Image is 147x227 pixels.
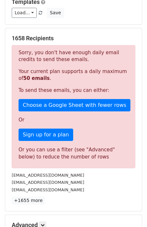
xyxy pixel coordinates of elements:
p: Sorry, you don't have enough daily email credits to send these emails. [19,49,128,63]
small: [EMAIL_ADDRESS][DOMAIN_NAME] [12,173,84,178]
a: Load... [12,8,37,18]
a: +1655 more [12,196,45,205]
p: To send these emails, you can either: [19,87,128,94]
p: Your current plan supports a daily maximum of . [19,68,128,82]
small: [EMAIL_ADDRESS][DOMAIN_NAME] [12,187,84,192]
iframe: Chat Widget [114,196,147,227]
a: Sign up for a plan [19,129,73,141]
button: Save [47,8,64,18]
small: [EMAIL_ADDRESS][DOMAIN_NAME] [12,180,84,185]
a: Choose a Google Sheet with fewer rows [19,99,130,111]
strong: 50 emails [23,75,49,81]
h5: 1658 Recipients [12,35,135,42]
div: Or you can use a filter (see "Advanced" below) to reduce the number of rows [19,146,128,161]
p: Or [19,117,128,123]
